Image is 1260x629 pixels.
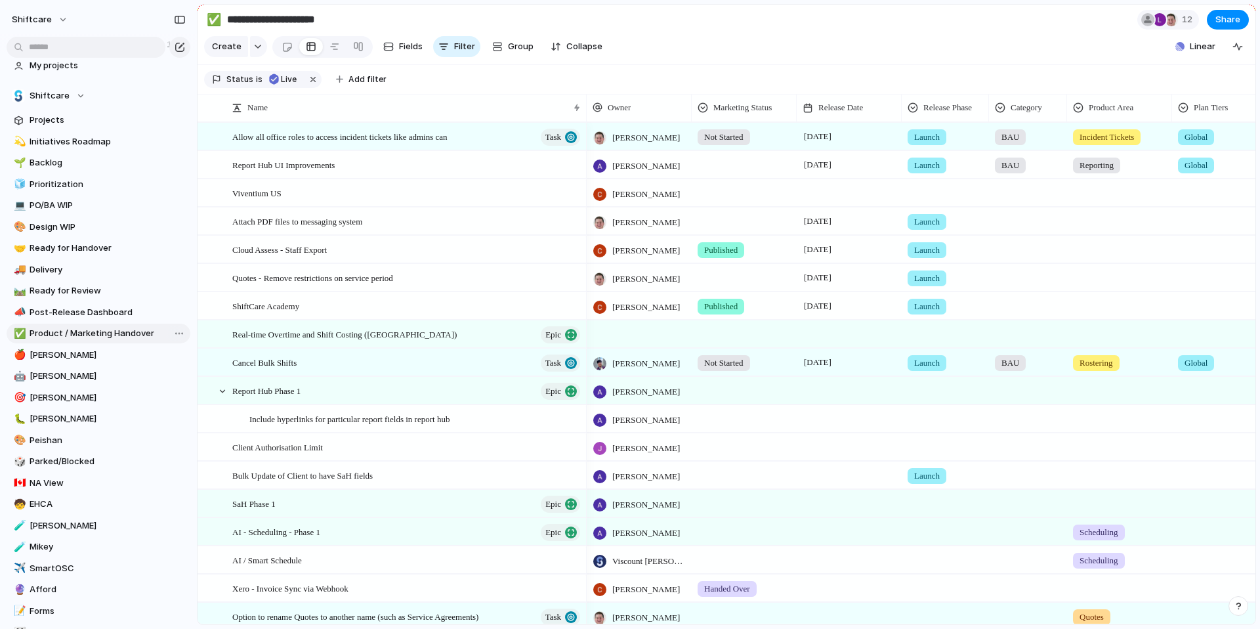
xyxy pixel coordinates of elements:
span: [PERSON_NAME] [612,498,680,511]
span: Published [704,300,738,313]
span: Epic [545,326,561,344]
span: shiftcare [12,13,52,26]
a: ✅Product / Marketing Handover [7,324,190,343]
span: My projects [30,59,186,72]
a: 🛤️Ready for Review [7,281,190,301]
button: Filter [433,36,480,57]
button: ✅ [203,9,224,30]
a: 🤝Ready for Handover [7,238,190,258]
span: Release Date [818,101,863,114]
span: Projects [30,114,186,127]
button: 🎯 [12,391,25,404]
span: [PERSON_NAME] [612,470,680,483]
div: 🇨🇦 [14,475,23,490]
div: 🎨 [14,433,23,448]
span: Option to rename Quotes to another name (such as Service Agreements) [232,609,478,624]
div: 🎨 [14,219,23,234]
div: 📝Forms [7,601,190,621]
span: Launch [914,357,940,370]
button: Live [266,72,305,87]
div: ✈️ [14,561,23,576]
span: Afford [30,583,186,596]
span: [PERSON_NAME] [612,357,680,370]
div: 🍎[PERSON_NAME] [7,345,190,365]
span: EHCA [30,498,186,511]
div: 🛤️ [14,284,23,299]
button: is [253,72,267,87]
div: 🐛 [14,412,23,427]
span: Backlog [30,156,186,169]
button: 🧊 [12,178,25,191]
span: Group [508,40,534,53]
button: Task [541,355,580,372]
button: 🚚 [12,263,25,276]
div: 🤖 [14,369,23,384]
div: 🔮Afford [7,580,190,599]
span: Viventium US [232,185,282,200]
span: Task [545,128,561,146]
a: 🎨Peishan [7,431,190,450]
button: Epic [541,496,580,513]
div: 💫Initiatives Roadmap [7,132,190,152]
span: Category [1011,101,1042,114]
span: [PERSON_NAME] [612,216,680,229]
span: Launch [914,272,940,285]
a: 🌱Backlog [7,153,190,173]
span: Create [212,40,241,53]
div: 🧊Prioritization [7,175,190,194]
span: Epic [545,495,561,513]
button: 🤖 [12,370,25,383]
div: 🎲Parked/Blocked [7,452,190,471]
a: 🎯[PERSON_NAME] [7,388,190,408]
span: SmartOSC [30,562,186,575]
button: 🌱 [12,156,25,169]
button: 🔮 [12,583,25,596]
div: 📝 [14,603,23,618]
span: BAU [1001,159,1019,172]
button: 🧒 [12,498,25,511]
span: Launch [914,244,940,257]
span: Include hyperlinks for particular report fields in report hub [249,411,450,426]
div: 🎲 [14,454,23,469]
span: [PERSON_NAME] [612,414,680,427]
span: [PERSON_NAME] [612,385,680,399]
span: Prioritization [30,178,186,191]
span: [DATE] [801,298,835,314]
button: Task [541,129,580,146]
span: Launch [914,300,940,313]
span: [PERSON_NAME] [612,442,680,455]
button: Collapse [545,36,608,57]
span: Rostering [1080,357,1113,370]
div: 🔮 [14,582,23,597]
button: 🧪 [12,519,25,532]
a: 📣Post-Release Dashboard [7,303,190,322]
span: SaH Phase 1 [232,496,276,511]
div: 🧒 [14,497,23,512]
span: Published [704,244,738,257]
span: [DATE] [801,129,835,144]
div: 🍎 [14,347,23,362]
span: Report Hub Phase 1 [232,383,301,398]
div: ✈️SmartOSC [7,559,190,578]
button: 📝 [12,605,25,618]
span: PO/BA WIP [30,199,186,212]
span: [PERSON_NAME] [612,527,680,540]
span: Scheduling [1080,526,1118,539]
div: 💫 [14,134,23,149]
button: Epic [541,326,580,343]
span: [DATE] [801,355,835,370]
span: Marketing Status [713,101,772,114]
a: 🧪Mikey [7,537,190,557]
span: Product / Marketing Handover [30,327,186,340]
span: Global [1185,131,1207,144]
span: Global [1185,357,1207,370]
span: [DATE] [801,242,835,257]
a: 🇨🇦NA View [7,473,190,493]
div: 🎨Design WIP [7,217,190,237]
span: [PERSON_NAME] [30,391,186,404]
button: 🤝 [12,242,25,255]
